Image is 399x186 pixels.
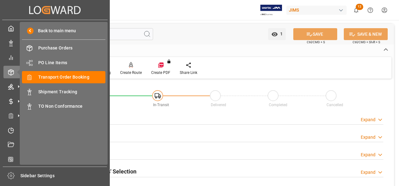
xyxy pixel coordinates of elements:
div: Share Link [180,70,197,75]
div: Expand [361,116,375,123]
div: Create Route [120,70,142,75]
a: Transport Order Booking [22,71,105,83]
span: Ctrl/CMD + S [307,40,325,44]
a: My Reports [3,51,106,64]
span: 12 [356,4,363,10]
div: Expand [361,152,375,158]
span: Sidebar Settings [20,173,107,179]
span: TO Non Conformance [38,103,106,110]
button: Help Center [363,3,377,17]
a: PO Line Items [22,56,105,69]
span: PO Line Items [38,59,106,66]
span: 1 [278,31,283,36]
button: open menu [268,28,286,40]
button: SAVE & NEW [344,28,388,40]
a: Purchase Orders [22,42,105,54]
span: Completed [269,103,287,107]
span: Cancelled [327,103,343,107]
a: Document Management [3,139,106,151]
img: Exertis%20JAM%20-%20Email%20Logo.jpg_1722504956.jpg [260,5,282,16]
span: Ctrl/CMD + Shift + S [353,40,380,44]
span: Back to main menu [34,28,76,34]
a: TO Non Conformance [22,100,105,112]
a: My Cockpit [3,22,106,34]
button: SAVE [293,28,337,40]
div: Expand [361,169,375,176]
span: Transport Order Booking [38,74,106,80]
a: Data Management [3,37,106,49]
span: Purchase Orders [38,45,106,51]
span: Shipment Tracking [38,89,106,95]
button: show 12 new notifications [349,3,363,17]
button: JIMS [286,4,349,16]
span: In-Transit [153,103,169,107]
span: Delivered [211,103,226,107]
div: JIMS [286,6,347,15]
a: CO2 Calculator [3,153,106,165]
div: Expand [361,134,375,141]
a: Timeslot Management V2 [3,124,106,136]
a: Shipment Tracking [22,85,105,98]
